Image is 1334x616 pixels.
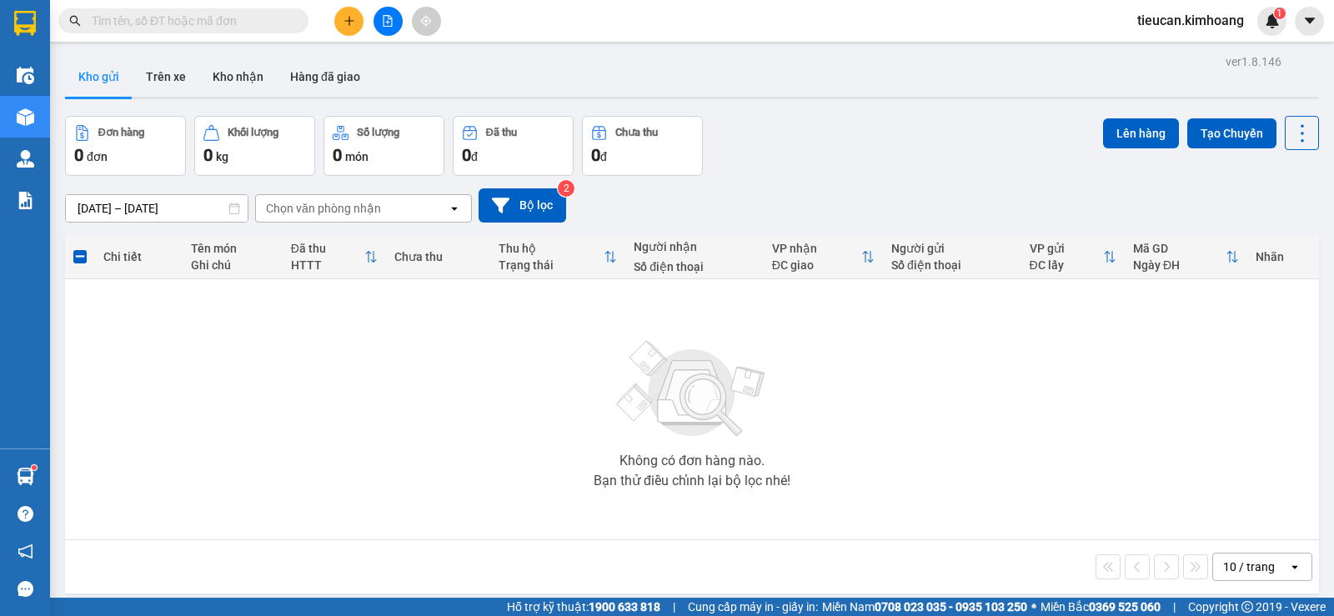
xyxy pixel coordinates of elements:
[357,127,399,138] div: Số lượng
[1241,601,1253,613] span: copyright
[673,598,675,616] span: |
[471,150,478,163] span: đ
[1173,598,1176,616] span: |
[634,260,755,273] div: Số điện thoại
[412,7,441,36] button: aim
[1021,235,1125,279] th: Toggle SortBy
[283,235,387,279] th: Toggle SortBy
[822,598,1027,616] span: Miền Nam
[1125,235,1247,279] th: Toggle SortBy
[17,150,34,168] img: warehouse-icon
[323,116,444,176] button: Số lượng0món
[133,57,199,97] button: Trên xe
[17,468,34,485] img: warehouse-icon
[17,108,34,126] img: warehouse-icon
[216,150,228,163] span: kg
[615,127,658,138] div: Chưa thu
[490,235,626,279] th: Toggle SortBy
[194,116,315,176] button: Khối lượng0kg
[92,12,288,30] input: Tìm tên, số ĐT hoặc mã đơn
[1265,13,1280,28] img: icon-new-feature
[382,15,394,27] span: file-add
[772,258,861,272] div: ĐC giao
[1276,8,1282,19] span: 1
[394,250,481,263] div: Chưa thu
[98,127,144,138] div: Đơn hàng
[199,57,277,97] button: Kho nhận
[1302,13,1317,28] span: caret-down
[1133,242,1226,255] div: Mã GD
[589,600,660,613] strong: 1900 633 818
[891,242,1012,255] div: Người gửi
[591,145,600,165] span: 0
[334,7,364,36] button: plus
[448,202,461,215] svg: open
[1103,118,1179,148] button: Lên hàng
[1187,118,1276,148] button: Tạo Chuyến
[266,200,381,217] div: Chọn văn phòng nhận
[634,240,755,253] div: Người nhận
[17,67,34,84] img: warehouse-icon
[65,116,186,176] button: Đơn hàng0đơn
[420,15,432,27] span: aim
[582,116,703,176] button: Chưa thu0đ
[345,150,369,163] span: món
[1124,10,1257,31] span: tieucan.kimhoang
[18,506,33,522] span: question-circle
[103,250,174,263] div: Chi tiết
[69,15,81,27] span: search
[17,192,34,209] img: solution-icon
[772,242,861,255] div: VP nhận
[486,127,517,138] div: Đã thu
[619,454,765,468] div: Không có đơn hàng nào.
[291,258,365,272] div: HTTT
[32,465,37,470] sup: 1
[594,474,790,488] div: Bạn thử điều chỉnh lại bộ lọc nhé!
[1226,53,1281,71] div: ver 1.8.146
[499,258,604,272] div: Trạng thái
[277,57,374,97] button: Hàng đã giao
[191,242,274,255] div: Tên món
[291,242,365,255] div: Đã thu
[507,598,660,616] span: Hỗ trợ kỹ thuật:
[65,57,133,97] button: Kho gửi
[609,331,775,448] img: svg+xml;base64,PHN2ZyBjbGFzcz0ibGlzdC1wbHVnX19zdmciIHhtbG5zPSJodHRwOi8vd3d3LnczLm9yZy8yMDAwL3N2Zy...
[333,145,342,165] span: 0
[1089,600,1161,613] strong: 0369 525 060
[374,7,403,36] button: file-add
[688,598,818,616] span: Cung cấp máy in - giấy in:
[74,145,83,165] span: 0
[1223,558,1275,575] div: 10 / trang
[875,600,1027,613] strong: 0708 023 035 - 0935 103 250
[18,543,33,559] span: notification
[1030,242,1103,255] div: VP gửi
[203,145,213,165] span: 0
[66,195,248,222] input: Select a date range.
[87,150,108,163] span: đơn
[453,116,574,176] button: Đã thu0đ
[14,11,36,36] img: logo-vxr
[600,150,607,163] span: đ
[558,180,574,197] sup: 2
[499,242,604,255] div: Thu hộ
[1256,250,1311,263] div: Nhãn
[479,188,566,223] button: Bộ lọc
[1295,7,1324,36] button: caret-down
[1041,598,1161,616] span: Miền Bắc
[462,145,471,165] span: 0
[1133,258,1226,272] div: Ngày ĐH
[1288,560,1301,573] svg: open
[891,258,1012,272] div: Số điện thoại
[1274,8,1286,19] sup: 1
[344,15,355,27] span: plus
[18,581,33,597] span: message
[1030,258,1103,272] div: ĐC lấy
[1031,603,1036,610] span: ⚪️
[764,235,883,279] th: Toggle SortBy
[228,127,278,138] div: Khối lượng
[191,258,274,272] div: Ghi chú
